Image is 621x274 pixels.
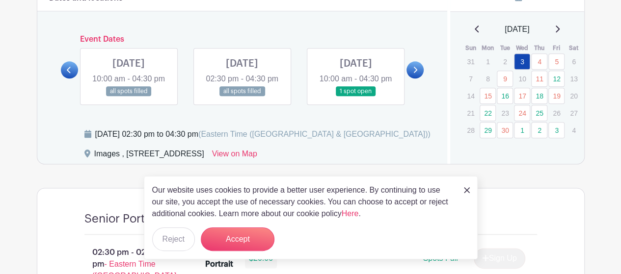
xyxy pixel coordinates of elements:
th: Wed [513,43,531,53]
a: 12 [548,71,565,87]
h4: Senior Portrait Appointment [84,212,239,226]
img: close_button-5f87c8562297e5c2d7936805f587ecaba9071eb48480494691a3f1689db116b3.svg [464,187,470,193]
p: 20 [566,88,582,103]
p: 8 [480,71,496,86]
a: 11 [531,71,547,87]
p: 23 [497,105,513,121]
button: Accept [201,227,274,251]
p: 28 [462,123,479,138]
a: 5 [548,53,565,70]
span: Spots Full [423,254,458,262]
p: 13 [566,71,582,86]
p: 21 [462,105,479,121]
a: 30 [497,122,513,138]
a: 1 [514,122,530,138]
a: 15 [480,88,496,104]
th: Sat [565,43,582,53]
th: Tue [496,43,513,53]
th: Thu [531,43,548,53]
p: 27 [566,105,582,121]
a: Here [342,209,359,218]
a: 29 [480,122,496,138]
a: 24 [514,105,530,121]
p: 14 [462,88,479,103]
a: 18 [531,88,547,104]
p: 1 [480,54,496,69]
div: [DATE] 02:30 pm to 04:30 pm [95,128,431,140]
a: 9 [497,71,513,87]
th: Sun [462,43,479,53]
a: 16 [497,88,513,104]
a: 25 [531,105,547,121]
h6: Event Dates [78,35,407,44]
p: 4 [566,123,582,138]
p: 2 [497,54,513,69]
a: 4 [531,53,547,70]
div: Images , [STREET_ADDRESS] [94,148,204,164]
span: [DATE] [505,24,529,35]
th: Fri [548,43,565,53]
button: Reject [152,227,195,251]
p: 26 [548,105,565,121]
th: Mon [479,43,496,53]
a: 2 [531,122,547,138]
a: 3 [548,122,565,138]
a: 3 [514,53,530,70]
p: 7 [462,71,479,86]
a: 22 [480,105,496,121]
a: 19 [548,88,565,104]
a: 17 [514,88,530,104]
span: (Eastern Time ([GEOGRAPHIC_DATA] & [GEOGRAPHIC_DATA])) [198,130,431,138]
a: View on Map [212,148,257,164]
p: Our website uses cookies to provide a better user experience. By continuing to use our site, you ... [152,184,454,220]
p: 6 [566,54,582,69]
p: 10 [514,71,530,86]
p: 31 [462,54,479,69]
